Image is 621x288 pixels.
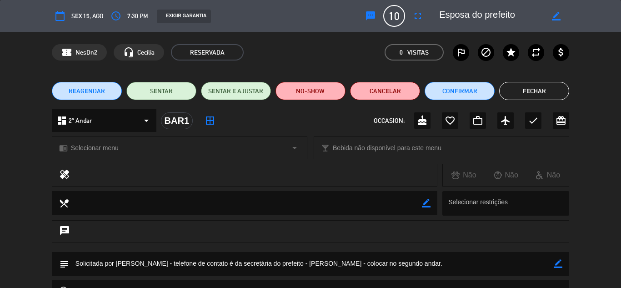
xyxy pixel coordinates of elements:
i: airplanemode_active [500,115,511,126]
button: Cancelar [350,82,420,100]
i: chrome_reader_mode [59,144,68,152]
div: EXIGIR GARANTIA [157,10,211,23]
button: fullscreen [410,8,426,24]
button: Fechar [499,82,569,100]
i: dashboard [56,115,67,126]
i: border_color [554,259,562,268]
i: healing [59,169,70,182]
i: card_giftcard [556,115,566,126]
button: REAGENDAR [52,82,122,100]
i: fullscreen [412,10,423,21]
button: access_time [108,8,124,24]
span: Sex 15, ago [71,11,103,21]
i: block [481,47,491,58]
i: sms [365,10,376,21]
i: local_dining [59,198,69,208]
i: star [506,47,516,58]
i: chat [59,225,70,238]
span: confirmation_number [61,47,72,58]
div: Não [527,169,569,181]
div: Não [485,169,527,181]
i: cake [417,115,428,126]
button: NO-SHOW [275,82,346,100]
i: headset_mic [123,47,134,58]
i: arrow_drop_down [141,115,152,126]
span: OCCASION: [374,116,405,126]
i: outlined_flag [456,47,466,58]
i: border_all [205,115,215,126]
i: work_outline [472,115,483,126]
i: border_color [552,12,561,20]
em: Visitas [407,47,429,58]
button: SENTAR E AJUSTAR [201,82,271,100]
i: subject [59,259,69,269]
span: 10 [383,5,405,27]
span: 7:30 PM [127,11,148,21]
span: 0 [400,47,403,58]
span: Bebida não disponível para este menu [333,143,441,153]
button: SENTAR [126,82,196,100]
i: arrow_drop_down [289,142,300,153]
i: local_bar [321,144,330,152]
i: check [528,115,539,126]
i: attach_money [556,47,566,58]
span: REAGENDAR [69,86,105,96]
div: Não [443,169,485,181]
i: repeat [531,47,541,58]
span: NesDn2 [75,47,97,58]
span: Selecionar menu [71,143,119,153]
i: border_color [422,199,431,207]
button: calendar_today [52,8,68,24]
button: sms [362,8,379,24]
span: RESERVADA [171,44,244,61]
button: Confirmar [425,82,495,100]
span: 2º Andar [69,116,92,126]
i: calendar_today [55,10,65,21]
i: favorite_border [445,115,456,126]
span: Cecília [137,47,155,58]
i: access_time [110,10,121,21]
div: BAR1 [161,112,193,129]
